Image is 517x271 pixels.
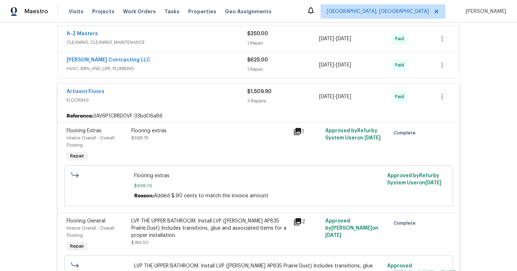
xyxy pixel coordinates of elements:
[67,219,105,224] span: Flooring General
[319,36,334,41] span: [DATE]
[319,63,334,68] span: [DATE]
[67,226,114,238] span: Interior Overall - Overall Flooring
[325,233,341,238] span: [DATE]
[134,193,154,198] span: Reason:
[67,39,247,46] span: CLEANING, CLEANING_MAINTENANCE
[131,127,289,134] div: Flooring extras
[123,8,156,15] span: Work Orders
[319,35,351,42] span: -
[395,93,407,100] span: Paid
[336,36,351,41] span: [DATE]
[164,9,180,14] span: Tasks
[247,89,272,94] span: $1,509.90
[67,243,87,250] span: Repair
[131,240,149,245] span: $184.50
[131,136,149,140] span: $698.76
[131,217,289,239] div: LVP THE UPPER BATHROOM. Install LVP ([PERSON_NAME] AP835 Prairie Dust) Includes transitions, glue...
[247,66,319,73] div: 1 Repair
[67,152,87,160] span: Repair
[336,63,351,68] span: [DATE]
[247,31,268,36] span: $250.00
[67,112,93,120] b: Reference:
[67,128,101,133] span: Flooring Extras
[319,94,334,99] span: [DATE]
[92,8,114,15] span: Projects
[319,61,351,69] span: -
[327,8,429,15] span: [GEOGRAPHIC_DATA], [GEOGRAPHIC_DATA]
[67,97,247,104] span: FLOORING
[67,89,104,94] a: Artisent Floors
[395,35,407,42] span: Paid
[154,193,268,198] span: Added $.90 cents to match the invoice amount
[319,93,351,100] span: -
[395,61,407,69] span: Paid
[325,219,378,238] span: Approved by [PERSON_NAME] on
[67,31,98,36] a: A-Z Masters
[293,127,321,136] div: 1
[425,180,441,185] span: [DATE]
[24,8,48,15] span: Maestro
[364,135,381,141] span: [DATE]
[58,110,459,123] div: 3AV6P1CRRD0VF-33bd06a86
[325,128,381,141] span: Approved by Refurby System User on
[394,220,418,227] span: Complete
[247,40,319,47] div: 1 Repair
[394,129,418,137] span: Complete
[247,97,319,105] div: 3 Repairs
[67,58,150,63] a: [PERSON_NAME] Contracting LLC
[336,94,351,99] span: [DATE]
[69,8,83,15] span: Visits
[387,173,441,185] span: Approved by Refurby System User on
[134,182,383,189] span: $698.76
[247,58,268,63] span: $625.00
[225,8,272,15] span: Geo Assignments
[188,8,216,15] span: Properties
[463,8,506,15] span: [PERSON_NAME]
[134,172,383,179] span: Flooring extras
[67,65,247,72] span: HVAC, BRN_AND_LRR, PLUMBING
[293,217,321,226] div: 2
[67,136,114,147] span: Interior Overall - Overall Flooring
